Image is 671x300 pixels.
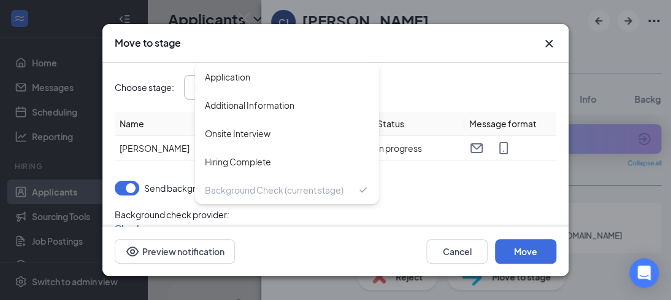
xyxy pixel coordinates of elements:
[372,112,464,136] th: Status
[496,141,511,156] svg: MobileSms
[115,239,235,264] button: Preview notificationEye
[115,112,372,136] th: Name
[115,208,556,221] span: Background check provider :
[426,239,488,264] button: Cancel
[629,258,659,288] div: Open Intercom Messenger
[115,36,181,50] h3: Move to stage
[372,136,464,161] td: in progress
[205,127,270,140] div: Onsite Interview
[205,155,271,168] div: Hiring Complete
[205,183,343,197] div: Background Check (current stage)
[357,184,369,196] svg: Checkmark
[542,36,556,51] svg: Cross
[205,70,250,84] div: Application
[464,112,556,136] th: Message format
[495,239,556,264] button: Move
[115,223,145,234] span: Checkr
[205,98,294,112] div: Additional Information
[125,244,140,259] svg: Eye
[144,181,329,195] span: Send background check request to applicant?
[120,143,190,154] span: [PERSON_NAME]
[115,81,174,94] span: Choose stage :
[469,141,484,156] svg: Email
[542,36,556,51] button: Close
